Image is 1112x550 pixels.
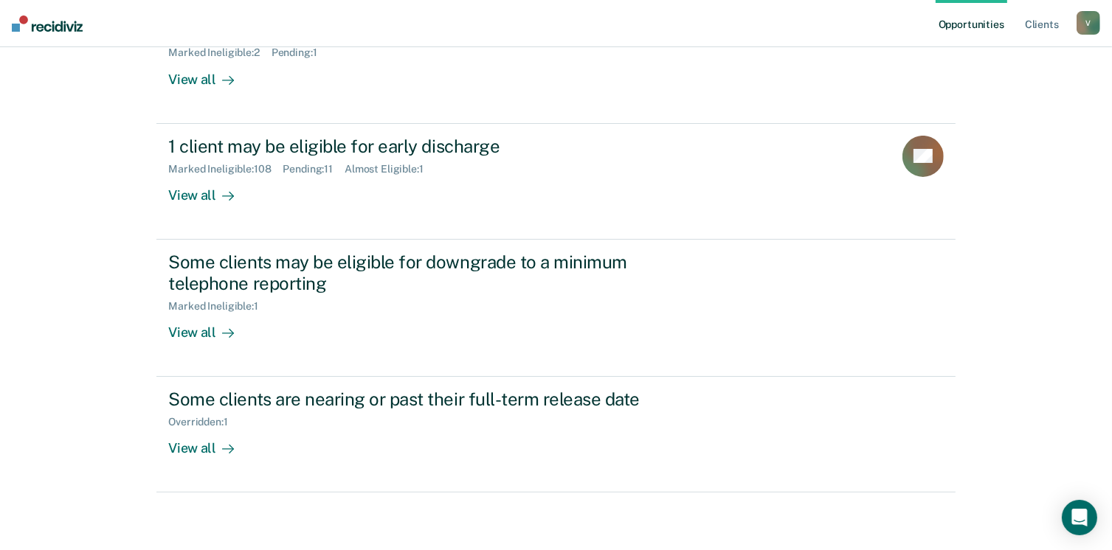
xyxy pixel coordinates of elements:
[1077,11,1100,35] button: V
[168,251,686,294] div: Some clients may be eligible for downgrade to a minimum telephone reporting
[168,136,686,157] div: 1 client may be eligible for early discharge
[168,389,686,410] div: Some clients are nearing or past their full-term release date
[168,46,271,59] div: Marked Ineligible : 2
[168,416,239,428] div: Overridden : 1
[168,428,251,457] div: View all
[345,163,435,175] div: Almost Eligible : 1
[156,124,955,240] a: 1 client may be eligible for early dischargeMarked Ineligible:108Pending:11Almost Eligible:1View all
[12,15,83,32] img: Recidiviz
[1062,500,1097,535] div: Open Intercom Messenger
[168,300,269,313] div: Marked Ineligible : 1
[156,377,955,492] a: Some clients are nearing or past their full-term release dateOverridden:1View all
[168,175,251,203] div: View all
[156,7,955,124] a: Some clients may be eligible for a supervision level downgradeMarked Ineligible:2Pending:1View all
[168,312,251,341] div: View all
[168,59,251,88] div: View all
[168,163,283,175] div: Marked Ineligible : 108
[272,46,329,59] div: Pending : 1
[283,163,345,175] div: Pending : 11
[156,240,955,377] a: Some clients may be eligible for downgrade to a minimum telephone reportingMarked Ineligible:1Vie...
